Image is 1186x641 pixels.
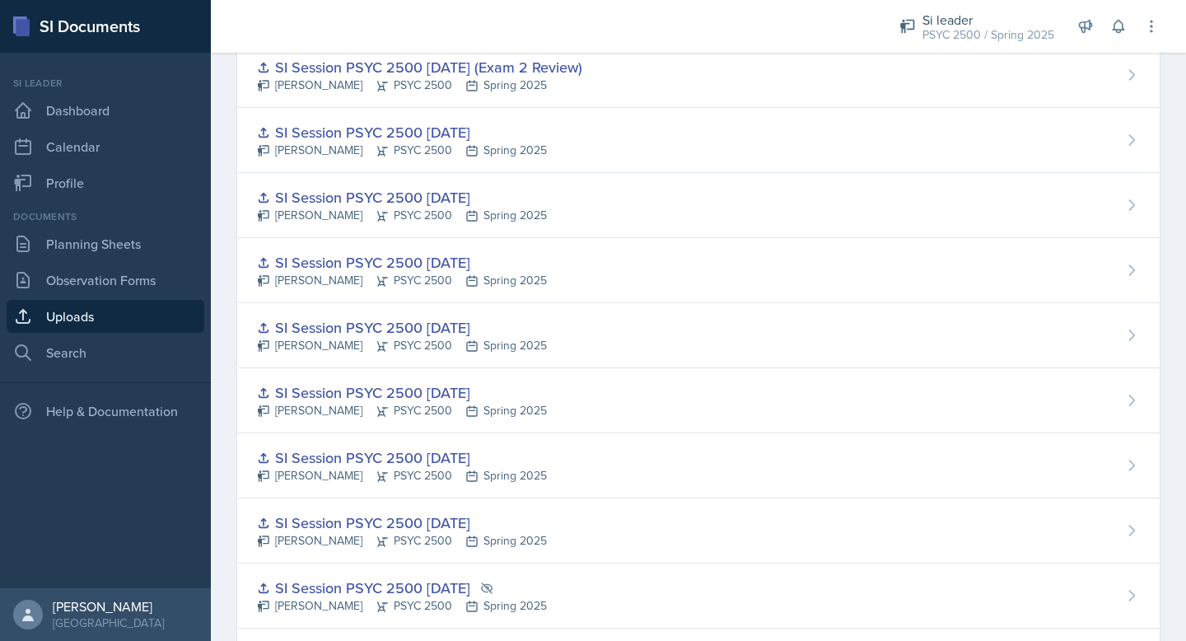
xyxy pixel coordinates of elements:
[257,207,547,224] div: [PERSON_NAME] PSYC 2500 Spring 2025
[257,597,547,615] div: [PERSON_NAME] PSYC 2500 Spring 2025
[257,447,547,469] div: SI Session PSYC 2500 [DATE]
[237,108,1160,173] a: SI Session PSYC 2500 [DATE] [PERSON_NAME]PSYC 2500Spring 2025
[237,303,1160,368] a: SI Session PSYC 2500 [DATE] [PERSON_NAME]PSYC 2500Spring 2025
[237,238,1160,303] a: SI Session PSYC 2500 [DATE] [PERSON_NAME]PSYC 2500Spring 2025
[257,512,547,534] div: SI Session PSYC 2500 [DATE]
[237,173,1160,238] a: SI Session PSYC 2500 [DATE] [PERSON_NAME]PSYC 2500Spring 2025
[7,209,204,224] div: Documents
[7,166,204,199] a: Profile
[237,564,1160,629] a: SI Session PSYC 2500 [DATE] [PERSON_NAME]PSYC 2500Spring 2025
[257,142,547,159] div: [PERSON_NAME] PSYC 2500 Spring 2025
[237,43,1160,108] a: SI Session PSYC 2500 [DATE] (Exam 2 Review) [PERSON_NAME]PSYC 2500Spring 2025
[257,467,547,484] div: [PERSON_NAME] PSYC 2500 Spring 2025
[7,336,204,369] a: Search
[7,76,204,91] div: Si leader
[257,337,547,354] div: [PERSON_NAME] PSYC 2500 Spring 2025
[7,300,204,333] a: Uploads
[7,94,204,127] a: Dashboard
[257,532,547,550] div: [PERSON_NAME] PSYC 2500 Spring 2025
[237,368,1160,433] a: SI Session PSYC 2500 [DATE] [PERSON_NAME]PSYC 2500Spring 2025
[7,264,204,297] a: Observation Forms
[257,381,547,404] div: SI Session PSYC 2500 [DATE]
[7,130,204,163] a: Calendar
[922,26,1054,44] div: PSYC 2500 / Spring 2025
[257,272,547,289] div: [PERSON_NAME] PSYC 2500 Spring 2025
[237,433,1160,498] a: SI Session PSYC 2500 [DATE] [PERSON_NAME]PSYC 2500Spring 2025
[237,498,1160,564] a: SI Session PSYC 2500 [DATE] [PERSON_NAME]PSYC 2500Spring 2025
[53,598,164,615] div: [PERSON_NAME]
[53,615,164,631] div: [GEOGRAPHIC_DATA]
[257,402,547,419] div: [PERSON_NAME] PSYC 2500 Spring 2025
[7,227,204,260] a: Planning Sheets
[257,577,547,599] div: SI Session PSYC 2500 [DATE]
[922,10,1054,30] div: Si leader
[257,121,547,143] div: SI Session PSYC 2500 [DATE]
[257,77,582,94] div: [PERSON_NAME] PSYC 2500 Spring 2025
[257,56,582,78] div: SI Session PSYC 2500 [DATE] (Exam 2 Review)
[7,395,204,428] div: Help & Documentation
[257,316,547,339] div: SI Session PSYC 2500 [DATE]
[257,186,547,208] div: SI Session PSYC 2500 [DATE]
[257,251,547,274] div: SI Session PSYC 2500 [DATE]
